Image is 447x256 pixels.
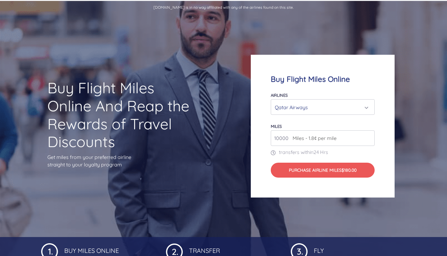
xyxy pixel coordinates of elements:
[47,79,196,151] h1: Buy Flight Miles Online And Reap the Rewards of Travel Discounts
[47,153,196,168] p: Get miles from your preferred airline straight to your loyalty program
[188,242,281,254] h4: Transfer
[275,101,367,113] div: Qatar Airways
[313,149,328,155] span: 24 Hrs
[342,167,357,173] span: $180.00
[313,242,406,254] h4: Fly
[271,93,288,98] label: Airlines
[271,75,375,84] h4: Buy Flight Miles Online
[271,124,282,129] label: miles
[63,242,157,254] h4: Buy Miles Online
[271,99,375,115] button: Qatar Airways
[271,163,375,178] button: Purchase Airline Miles$180.00
[289,134,337,142] span: Miles - 1.8¢ per mile
[271,148,375,156] p: transfers within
